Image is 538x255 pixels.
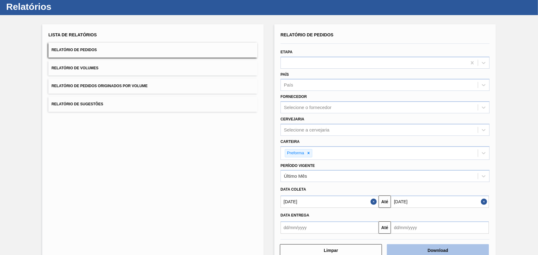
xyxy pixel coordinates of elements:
[281,95,307,99] label: Fornecedor
[51,66,98,70] span: Relatório de Volumes
[48,61,257,76] button: Relatório de Volumes
[281,50,293,54] label: Etapa
[281,164,315,168] label: Período Vigente
[6,3,116,10] h1: Relatórios
[391,221,489,234] input: dd/mm/yyyy
[48,79,257,94] button: Relatório de Pedidos Originados por Volume
[51,102,103,106] span: Relatório de Sugestões
[284,174,307,179] div: Último Mês
[281,187,306,192] span: Data coleta
[284,105,331,110] div: Selecione o fornecedor
[379,196,391,208] button: Até
[379,221,391,234] button: Até
[48,42,257,58] button: Relatório de Pedidos
[281,221,379,234] input: dd/mm/yyyy
[371,196,379,208] button: Close
[281,213,309,217] span: Data Entrega
[281,196,379,208] input: dd/mm/yyyy
[284,83,293,88] div: País
[48,32,97,37] span: Lista de Relatórios
[281,117,304,121] label: Cervejaria
[281,72,289,77] label: País
[391,196,489,208] input: dd/mm/yyyy
[481,196,489,208] button: Close
[285,149,305,157] div: Preforma
[281,140,300,144] label: Carteira
[51,48,97,52] span: Relatório de Pedidos
[284,127,330,132] div: Selecione a cervejaria
[48,97,257,112] button: Relatório de Sugestões
[51,84,148,88] span: Relatório de Pedidos Originados por Volume
[281,32,334,37] span: Relatório de Pedidos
